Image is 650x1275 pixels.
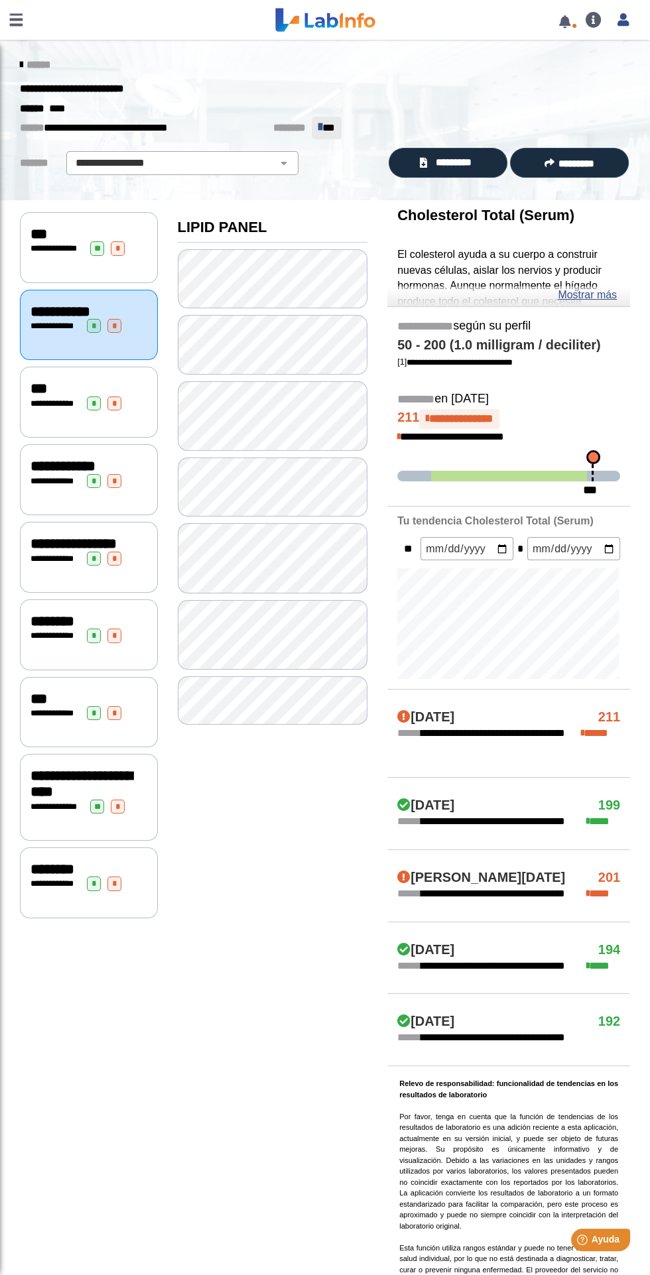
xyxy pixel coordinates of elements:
input: mm/dd/yyyy [421,537,513,560]
p: El colesterol ayuda a su cuerpo a construir nuevas células, aislar los nervios y producir hormona... [397,247,620,501]
h5: en [DATE] [397,392,620,407]
iframe: Help widget launcher [532,1223,635,1260]
input: mm/dd/yyyy [527,537,620,560]
h4: [DATE] [397,709,454,725]
b: LIPID PANEL [178,219,267,235]
h4: 194 [598,942,620,958]
b: Tu tendencia Cholesterol Total (Serum) [397,515,593,526]
h4: 201 [598,870,620,886]
a: [1] [397,357,513,367]
h4: [DATE] [397,1014,454,1030]
h4: 211 [598,709,620,725]
h4: 211 [397,409,620,429]
h4: [DATE] [397,798,454,814]
h4: 199 [598,798,620,814]
h4: 50 - 200 (1.0 milligram / deciliter) [397,337,620,353]
h4: 192 [598,1014,620,1030]
h4: [PERSON_NAME][DATE] [397,870,565,886]
b: Cholesterol Total (Serum) [397,207,574,223]
h4: [DATE] [397,942,454,958]
b: Relevo de responsabilidad: funcionalidad de tendencias en los resultados de laboratorio [399,1079,618,1099]
a: Mostrar más [558,287,617,303]
h5: según su perfil [397,319,620,334]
